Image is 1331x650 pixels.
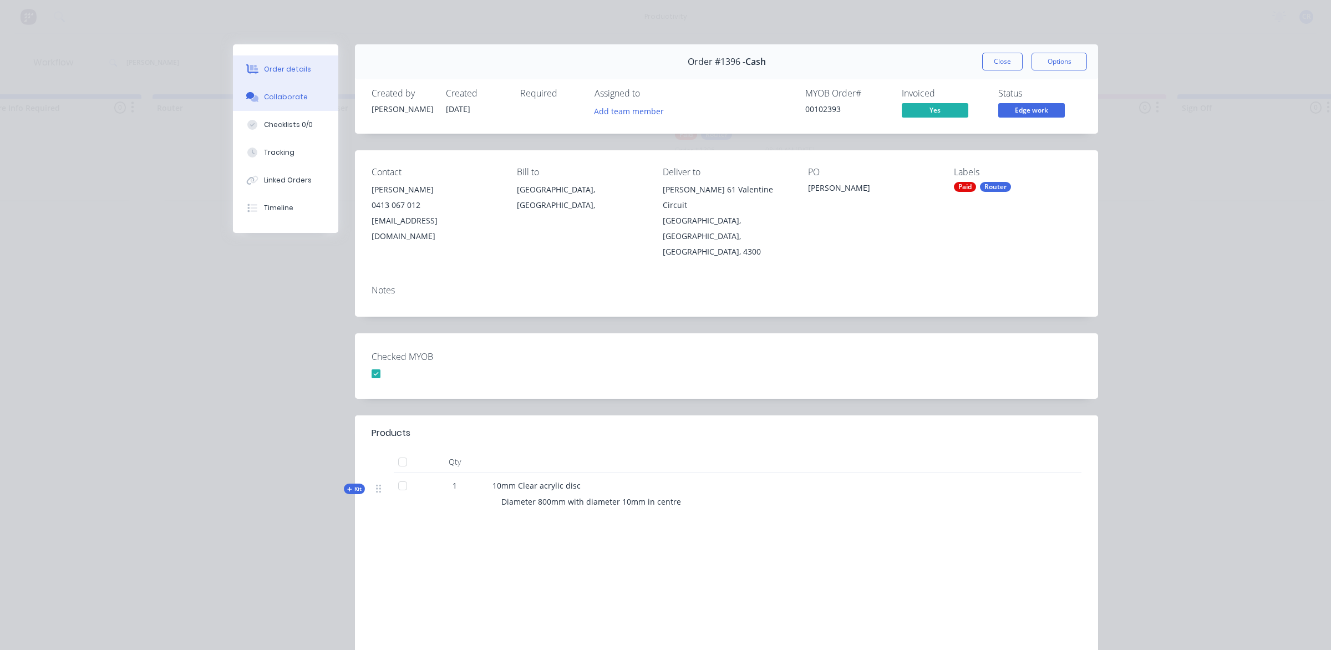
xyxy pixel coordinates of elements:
[954,182,976,192] div: Paid
[233,166,338,194] button: Linked Orders
[233,139,338,166] button: Tracking
[998,103,1065,117] span: Edge work
[264,148,294,158] div: Tracking
[372,182,499,244] div: [PERSON_NAME]0413 067 012[EMAIL_ADDRESS][DOMAIN_NAME]
[902,88,985,99] div: Invoiced
[453,480,457,491] span: 1
[347,485,362,493] span: Kit
[517,167,644,177] div: Bill to
[372,285,1081,296] div: Notes
[264,203,293,213] div: Timeline
[264,92,308,102] div: Collaborate
[805,103,888,115] div: 00102393
[264,64,311,74] div: Order details
[998,88,1081,99] div: Status
[233,194,338,222] button: Timeline
[982,53,1023,70] button: Close
[344,484,365,494] div: Kit
[595,88,705,99] div: Assigned to
[372,197,499,213] div: 0413 067 012
[954,167,1081,177] div: Labels
[595,103,670,118] button: Add team member
[264,175,312,185] div: Linked Orders
[663,167,790,177] div: Deliver to
[372,426,410,440] div: Products
[688,57,745,67] span: Order #1396 -
[264,120,313,130] div: Checklists 0/0
[663,213,790,260] div: [GEOGRAPHIC_DATA], [GEOGRAPHIC_DATA], [GEOGRAPHIC_DATA], 4300
[902,103,968,117] span: Yes
[372,167,499,177] div: Contact
[233,55,338,83] button: Order details
[520,88,581,99] div: Required
[421,451,488,473] div: Qty
[745,57,766,67] span: Cash
[233,111,338,139] button: Checklists 0/0
[1032,53,1087,70] button: Options
[805,88,888,99] div: MYOB Order #
[980,182,1011,192] div: Router
[501,496,681,507] span: Diameter 800mm with diameter 10mm in centre
[663,182,790,260] div: [PERSON_NAME] 61 Valentine Circuit[GEOGRAPHIC_DATA], [GEOGRAPHIC_DATA], [GEOGRAPHIC_DATA], 4300
[808,182,936,197] div: [PERSON_NAME]
[517,182,644,213] div: [GEOGRAPHIC_DATA], [GEOGRAPHIC_DATA],
[492,480,581,491] span: 10mm Clear acrylic disc
[998,103,1065,120] button: Edge work
[446,104,470,114] span: [DATE]
[808,167,936,177] div: PO
[372,103,433,115] div: [PERSON_NAME]
[446,88,507,99] div: Created
[372,88,433,99] div: Created by
[372,350,510,363] label: Checked MYOB
[372,182,499,197] div: [PERSON_NAME]
[588,103,670,118] button: Add team member
[372,213,499,244] div: [EMAIL_ADDRESS][DOMAIN_NAME]
[233,83,338,111] button: Collaborate
[663,182,790,213] div: [PERSON_NAME] 61 Valentine Circuit
[517,182,644,217] div: [GEOGRAPHIC_DATA], [GEOGRAPHIC_DATA],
